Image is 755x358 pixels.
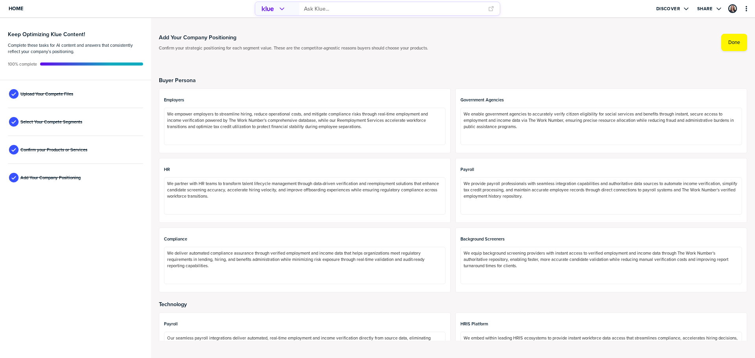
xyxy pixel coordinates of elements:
[159,45,428,51] span: Confirm your strategic positioning for each segment value. These are the competitor-agnostic reas...
[159,34,428,41] h1: Add Your Company Positioning
[729,5,736,12] img: 6f19c85d7b49335d93a736774709eace-sml.png
[20,119,82,125] span: Select Your Compete Segments
[159,300,747,308] h2: Technology
[20,147,87,153] span: Confirm your Products or Services
[20,174,81,181] span: Add Your Company Positioning
[164,97,446,103] span: Employers
[8,61,37,67] span: Active
[9,5,23,12] span: Home
[728,39,740,46] label: Done
[460,108,742,145] textarea: We enable government agencies to accurately verify citizen eligibility for social services and be...
[460,166,742,173] span: Payroll
[304,2,483,15] input: Ask Klue...
[8,31,143,38] h3: Keep Optimizing Klue Content!
[8,42,143,55] span: Complete these tasks for AI content and answers that consistently reflect your company’s position...
[159,76,747,84] h2: Buyer Persona
[728,4,737,13] div: Amanda Elisaia
[721,34,747,51] button: Done
[460,97,742,103] span: Government Agencies
[164,236,446,242] span: Compliance
[20,91,73,97] span: Upload Your Compete Files
[164,321,446,327] span: Payroll
[697,6,713,11] label: Share
[460,321,742,327] span: HRIS Platform
[460,177,742,215] textarea: We provide payroll professionals with seamless integration capabilities and authoritative data so...
[656,6,680,11] label: Discover
[727,4,738,14] a: Edit Profile
[164,166,446,173] span: HR
[460,247,742,284] textarea: We equip background screening providers with instant access to verified employment and income dat...
[164,177,446,215] textarea: We partner with HR teams to transform talent lifecycle management through data-driven verificatio...
[164,108,446,145] textarea: We empower employers to streamline hiring, reduce operational costs, and mitigate compliance risk...
[164,247,446,284] textarea: We deliver automated compliance assurance through verified employment and income data that helps ...
[460,236,742,242] span: Background Screeners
